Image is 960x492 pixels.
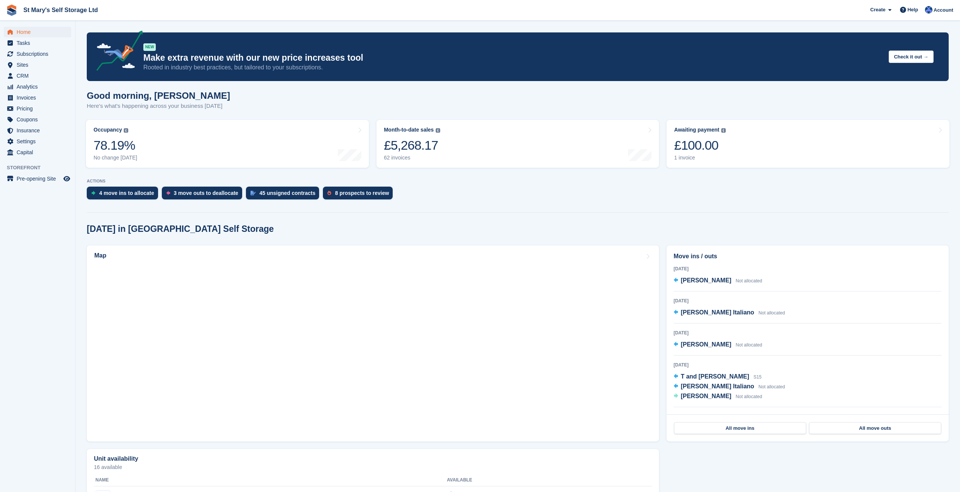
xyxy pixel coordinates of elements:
span: Tasks [17,38,62,48]
a: menu [4,147,71,158]
span: Pricing [17,103,62,114]
span: Home [17,27,62,37]
div: [DATE] [674,362,942,368]
h2: [DATE] in [GEOGRAPHIC_DATA] Self Storage [87,224,274,234]
a: Month-to-date sales £5,268.17 62 invoices [376,120,659,168]
img: icon-info-grey-7440780725fd019a000dd9b08b2336e03edf1995a4989e88bcd33f0948082b44.svg [124,128,128,133]
span: Sites [17,60,62,70]
div: 62 invoices [384,155,440,161]
span: Pre-opening Site [17,173,62,184]
span: [PERSON_NAME] Italiano [681,309,754,316]
div: 78.19% [94,138,137,153]
a: menu [4,71,71,81]
span: [PERSON_NAME] [681,393,731,399]
a: Map [87,245,659,441]
h1: Good morning, [PERSON_NAME] [87,90,230,101]
a: [PERSON_NAME] Not allocated [674,276,762,286]
span: Not allocated [759,384,785,389]
div: Awaiting payment [674,127,719,133]
a: menu [4,27,71,37]
img: Matthew Keenan [925,6,932,14]
a: Preview store [62,174,71,183]
div: £5,268.17 [384,138,440,153]
a: menu [4,114,71,125]
p: Rooted in industry best practices, but tailored to your subscriptions. [143,63,883,72]
span: Invoices [17,92,62,103]
p: 16 available [94,464,652,470]
a: menu [4,173,71,184]
button: Check it out → [889,51,934,63]
a: Occupancy 78.19% No change [DATE] [86,120,369,168]
img: contract_signature_icon-13c848040528278c33f63329250d36e43548de30e8caae1d1a13099fd9432cc5.svg [250,191,256,195]
span: [PERSON_NAME] [681,277,731,284]
div: £100.00 [674,138,726,153]
div: Month-to-date sales [384,127,434,133]
a: All move outs [809,422,941,434]
div: 1 invoice [674,155,726,161]
span: T and [PERSON_NAME] [681,373,749,380]
span: [PERSON_NAME] Italiano [681,383,754,389]
a: [PERSON_NAME] Not allocated [674,392,762,402]
th: Name [94,474,447,486]
a: 3 move outs to deallocate [162,187,246,203]
h2: Unit availability [94,455,138,462]
div: 3 move outs to deallocate [174,190,238,196]
span: Storefront [7,164,75,172]
span: Help [908,6,918,14]
span: Account [934,6,953,14]
a: 8 prospects to review [323,187,396,203]
a: menu [4,103,71,114]
div: No change [DATE] [94,155,137,161]
th: Available [447,474,573,486]
span: Analytics [17,81,62,92]
a: St Mary's Self Storage Ltd [20,4,101,16]
a: menu [4,60,71,70]
a: Awaiting payment £100.00 1 invoice [667,120,949,168]
a: menu [4,136,71,147]
span: Insurance [17,125,62,136]
div: 45 unsigned contracts [260,190,316,196]
a: menu [4,38,71,48]
div: 4 move ins to allocate [99,190,154,196]
img: move_ins_to_allocate_icon-fdf77a2bb77ea45bf5b3d319d69a93e2d87916cf1d5bf7949dd705db3b84f3ca.svg [91,191,95,195]
img: icon-info-grey-7440780725fd019a000dd9b08b2336e03edf1995a4989e88bcd33f0948082b44.svg [721,128,726,133]
p: Make extra revenue with our new price increases tool [143,52,883,63]
a: All move ins [674,422,806,434]
img: price-adjustments-announcement-icon-8257ccfd72463d97f412b2fc003d46551f7dbcb40ab6d574587a9cd5c0d94... [90,31,143,74]
div: [DATE] [674,265,942,272]
h2: Map [94,252,106,259]
p: ACTIONS [87,179,949,184]
span: Not allocated [736,342,762,348]
a: [PERSON_NAME] Not allocated [674,340,762,350]
span: Not allocated [759,310,785,316]
span: Capital [17,147,62,158]
a: menu [4,81,71,92]
a: [PERSON_NAME] Italiano Not allocated [674,308,785,318]
span: S15 [753,374,761,380]
img: prospect-51fa495bee0391a8d652442698ab0144808aea92771e9ea1ae160a38d050c398.svg [327,191,331,195]
img: stora-icon-8386f47178a22dfd0bd8f6a31ec36ba5ce8667c1dd55bd0f319d3a0aa187defe.svg [6,5,17,16]
a: menu [4,92,71,103]
h2: Move ins / outs [674,252,942,261]
img: icon-info-grey-7440780725fd019a000dd9b08b2336e03edf1995a4989e88bcd33f0948082b44.svg [436,128,440,133]
span: [PERSON_NAME] [681,341,731,348]
span: Coupons [17,114,62,125]
span: Settings [17,136,62,147]
a: 4 move ins to allocate [87,187,162,203]
div: NEW [143,43,156,51]
div: [DATE] [674,297,942,304]
div: [DATE] [674,330,942,336]
a: 45 unsigned contracts [246,187,323,203]
span: Subscriptions [17,49,62,59]
span: CRM [17,71,62,81]
a: menu [4,125,71,136]
span: Not allocated [736,278,762,284]
span: Create [870,6,885,14]
a: T and [PERSON_NAME] S15 [674,372,762,382]
div: 8 prospects to review [335,190,389,196]
a: [PERSON_NAME] Italiano Not allocated [674,382,785,392]
a: menu [4,49,71,59]
span: Not allocated [736,394,762,399]
div: [DATE] [674,413,942,420]
img: move_outs_to_deallocate_icon-f764333ba52eb49d3ac5e1228854f67142a1ed5810a6f6cc68b1a99e826820c5.svg [166,191,170,195]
